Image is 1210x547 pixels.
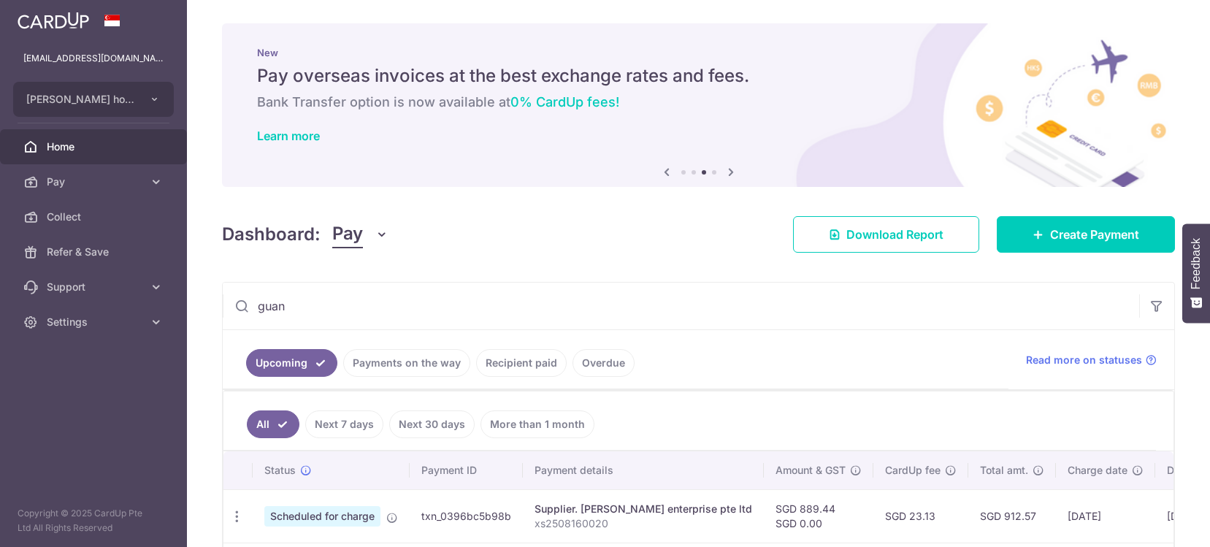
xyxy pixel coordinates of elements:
span: Status [264,463,296,478]
span: Refer & Save [47,245,143,259]
td: SGD 23.13 [873,489,968,543]
span: Feedback [1190,238,1203,289]
span: Settings [47,315,143,329]
span: Total amt. [980,463,1028,478]
p: New [257,47,1140,58]
button: Feedback - Show survey [1182,223,1210,323]
td: [DATE] [1056,489,1155,543]
span: Amount & GST [776,463,846,478]
a: Next 7 days [305,410,383,438]
img: International Invoice Banner [222,23,1175,187]
img: CardUp [18,12,89,29]
span: Charge date [1068,463,1127,478]
span: Home [47,139,143,154]
span: Pay [47,175,143,189]
a: Next 30 days [389,410,475,438]
span: Read more on statuses [1026,353,1142,367]
h5: Pay overseas invoices at the best exchange rates and fees. [257,64,1140,88]
span: [PERSON_NAME] holdings inn bike leasing pte ltd [26,92,134,107]
a: Upcoming [246,349,337,377]
input: Search by recipient name, payment id or reference [223,283,1139,329]
span: Scheduled for charge [264,506,380,527]
h4: Dashboard: [222,221,321,248]
a: Create Payment [997,216,1175,253]
th: Payment ID [410,451,523,489]
a: All [247,410,299,438]
span: 0% CardUp fees! [510,94,619,110]
span: Pay [332,221,363,248]
a: Recipient paid [476,349,567,377]
a: Learn more [257,129,320,143]
iframe: Opens a widget where you can find more information [1116,503,1195,540]
a: Download Report [793,216,979,253]
td: txn_0396bc5b98b [410,489,523,543]
th: Payment details [523,451,764,489]
span: CardUp fee [885,463,941,478]
a: Read more on statuses [1026,353,1157,367]
a: Payments on the way [343,349,470,377]
a: Overdue [573,349,635,377]
h6: Bank Transfer option is now available at [257,93,1140,111]
div: Supplier. [PERSON_NAME] enterprise pte ltd [535,502,752,516]
span: Create Payment [1050,226,1139,243]
a: More than 1 month [480,410,594,438]
button: [PERSON_NAME] holdings inn bike leasing pte ltd [13,82,174,117]
td: SGD 912.57 [968,489,1056,543]
p: xs2508160020 [535,516,752,531]
span: Collect [47,210,143,224]
p: [EMAIL_ADDRESS][DOMAIN_NAME] [23,51,164,66]
span: Download Report [846,226,943,243]
td: SGD 889.44 SGD 0.00 [764,489,873,543]
button: Pay [332,221,388,248]
span: Support [47,280,143,294]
